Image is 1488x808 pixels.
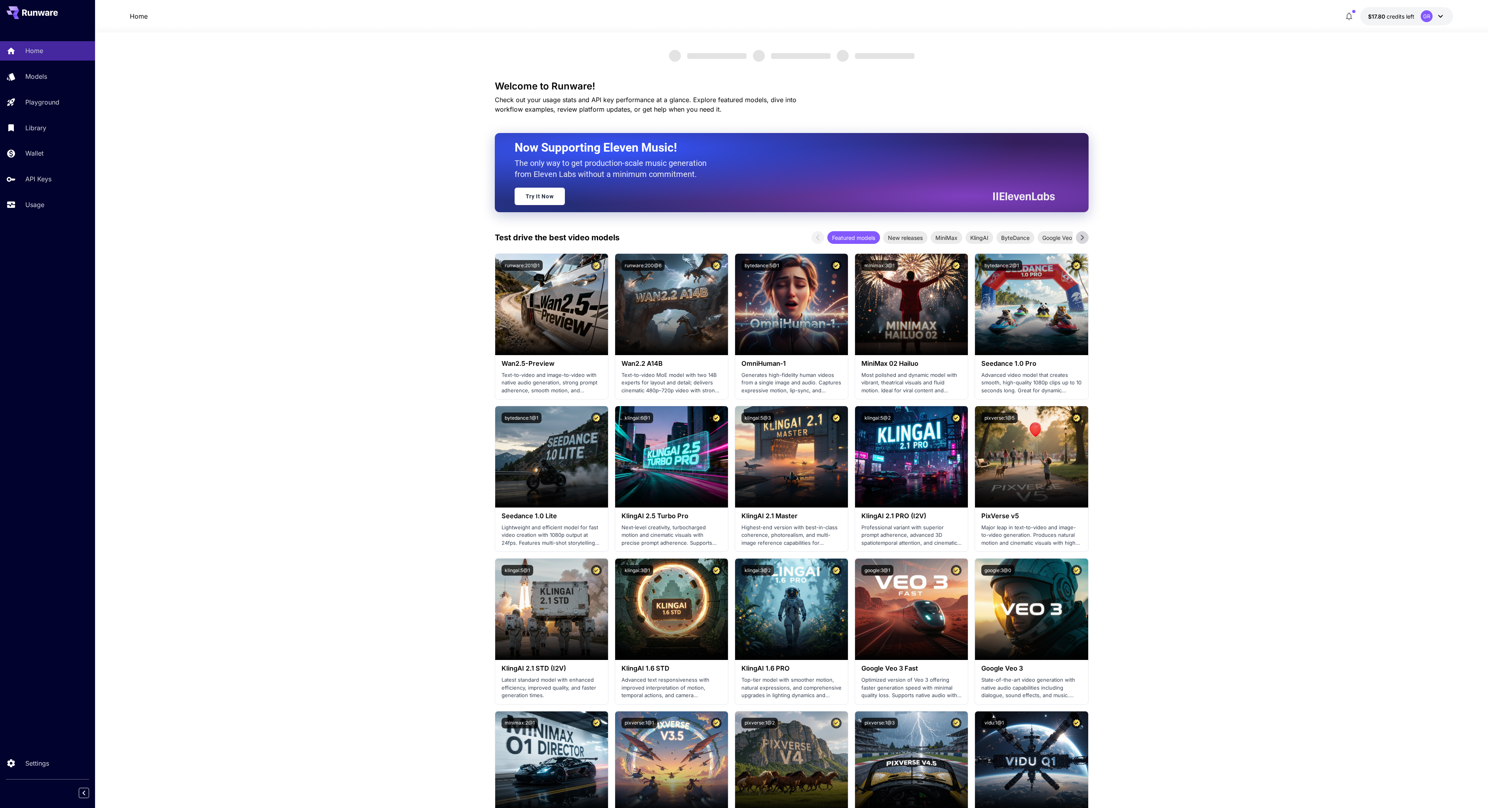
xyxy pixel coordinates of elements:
[741,665,842,672] h3: KlingAI 1.6 PRO
[981,413,1018,423] button: pixverse:1@5
[996,234,1034,242] span: ByteDance
[861,260,898,271] button: minimax:3@1
[621,371,722,395] p: Text-to-video MoE model with two 14B experts for layout and detail; delivers cinematic 480p–720p ...
[981,565,1015,576] button: google:3@0
[1368,13,1387,20] span: $17.80
[621,676,722,700] p: Advanced text responsiveness with improved interpretation of motion, temporal actions, and camera...
[965,234,993,242] span: KlingAI
[861,413,894,423] button: klingai:5@2
[735,254,848,355] img: alt
[951,260,962,271] button: Certified Model – Vetted for best performance and includes a commercial license.
[25,200,44,209] p: Usage
[1387,13,1414,20] span: credits left
[951,565,962,576] button: Certified Model – Vetted for best performance and includes a commercial license.
[25,72,47,81] p: Models
[621,413,653,423] button: klingai:6@1
[831,260,842,271] button: Certified Model – Vetted for best performance and includes a commercial license.
[981,676,1081,700] p: State-of-the-art video generation with native audio capabilities including dialogue, sound effect...
[502,565,533,576] button: klingai:5@1
[711,565,722,576] button: Certified Model – Vetted for best performance and includes a commercial license.
[975,559,1088,660] img: alt
[621,665,722,672] h3: KlingAI 1.6 STD
[25,759,49,768] p: Settings
[855,406,968,508] img: alt
[931,234,962,242] span: MiniMax
[1421,10,1433,22] div: GR
[1038,231,1077,244] div: Google Veo
[981,718,1007,728] button: vidu:1@1
[79,788,89,798] button: Collapse sidebar
[615,559,728,660] img: alt
[1071,413,1082,423] button: Certified Model – Vetted for best performance and includes a commercial license.
[591,260,602,271] button: Certified Model – Vetted for best performance and includes a commercial license.
[130,11,148,21] a: Home
[855,254,968,355] img: alt
[502,512,602,520] h3: Seedance 1.0 Lite
[621,524,722,547] p: Next‑level creativity, turbocharged motion and cinematic visuals with precise prompt adherence. S...
[1071,260,1082,271] button: Certified Model – Vetted for best performance and includes a commercial license.
[981,371,1081,395] p: Advanced video model that creates smooth, high-quality 1080p clips up to 10 seconds long. Great f...
[996,231,1034,244] div: ByteDance
[981,524,1081,547] p: Major leap in text-to-video and image-to-video generation. Produces natural motion and cinematic ...
[711,413,722,423] button: Certified Model – Vetted for best performance and includes a commercial license.
[861,565,893,576] button: google:3@1
[741,360,842,367] h3: OmniHuman‑1
[861,512,962,520] h3: KlingAI 2.1 PRO (I2V)
[502,413,542,423] button: bytedance:1@1
[495,559,608,660] img: alt
[502,360,602,367] h3: Wan2.5-Preview
[621,512,722,520] h3: KlingAI 2.5 Turbo Pro
[1368,12,1414,21] div: $17.79532
[25,148,44,158] p: Wallet
[741,565,774,576] button: klingai:3@2
[515,188,565,205] a: Try It Now
[735,406,848,508] img: alt
[621,718,657,728] button: pixverse:1@1
[515,158,713,180] p: The only way to get production-scale music generation from Eleven Labs without a minimum commitment.
[981,360,1081,367] h3: Seedance 1.0 Pro
[951,413,962,423] button: Certified Model – Vetted for best performance and includes a commercial license.
[741,718,778,728] button: pixverse:1@2
[615,406,728,508] img: alt
[502,260,543,271] button: runware:201@1
[861,371,962,395] p: Most polished and dynamic model with vibrant, theatrical visuals and fluid motion. Ideal for vira...
[25,97,59,107] p: Playground
[861,524,962,547] p: Professional variant with superior prompt adherence, advanced 3D spatiotemporal attention, and ci...
[981,512,1081,520] h3: PixVerse v5
[25,46,43,55] p: Home
[741,260,782,271] button: bytedance:5@1
[621,260,665,271] button: runware:200@6
[1038,234,1077,242] span: Google Veo
[861,676,962,700] p: Optimized version of Veo 3 offering faster generation speed with minimal quality loss. Supports n...
[495,232,620,243] p: Test drive the best video models
[515,140,1049,155] h2: Now Supporting Eleven Music!
[831,565,842,576] button: Certified Model – Vetted for best performance and includes a commercial license.
[495,96,796,113] span: Check out your usage stats and API key performance at a glance. Explore featured models, dive int...
[495,406,608,508] img: alt
[741,512,842,520] h3: KlingAI 2.1 Master
[85,786,95,800] div: Collapse sidebar
[130,11,148,21] nav: breadcrumb
[975,254,1088,355] img: alt
[735,559,848,660] img: alt
[855,559,968,660] img: alt
[591,413,602,423] button: Certified Model – Vetted for best performance and includes a commercial license.
[502,676,602,700] p: Latest standard model with enhanced efficiency, improved quality, and faster generation times.
[711,260,722,271] button: Certified Model – Vetted for best performance and includes a commercial license.
[827,234,880,242] span: Featured models
[1071,718,1082,728] button: Certified Model – Vetted for best performance and includes a commercial license.
[831,413,842,423] button: Certified Model – Vetted for best performance and includes a commercial license.
[621,565,653,576] button: klingai:3@1
[25,123,46,133] p: Library
[827,231,880,244] div: Featured models
[741,524,842,547] p: Highest-end version with best-in-class coherence, photorealism, and multi-image reference capabil...
[1360,7,1453,25] button: $17.79532GR
[711,718,722,728] button: Certified Model – Vetted for best performance and includes a commercial license.
[591,718,602,728] button: Certified Model – Vetted for best performance and includes a commercial license.
[495,81,1089,92] h3: Welcome to Runware!
[951,718,962,728] button: Certified Model – Vetted for best performance and includes a commercial license.
[502,718,538,728] button: minimax:2@1
[741,371,842,395] p: Generates high-fidelity human videos from a single image and audio. Captures expressive motion, l...
[591,565,602,576] button: Certified Model – Vetted for best performance and includes a commercial license.
[615,254,728,355] img: alt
